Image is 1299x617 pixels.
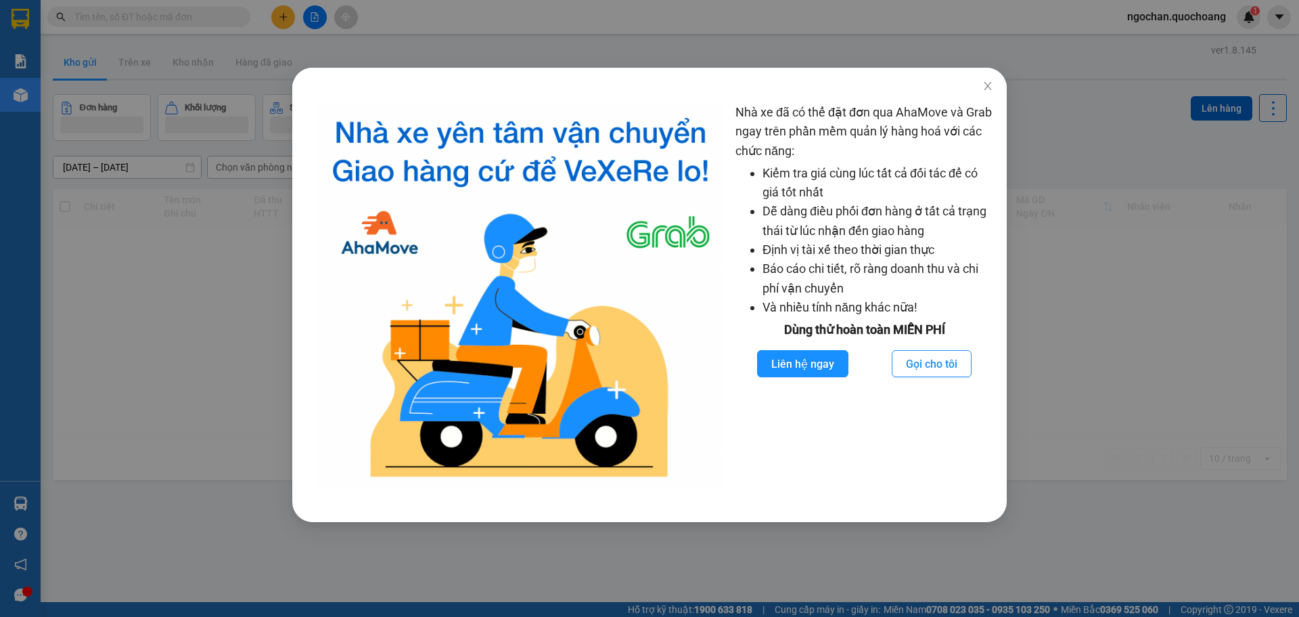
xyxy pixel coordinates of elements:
div: Dùng thử hoàn toàn MIỄN PHÍ [735,320,993,339]
span: Liên hệ ngay [771,356,834,373]
button: Close [969,68,1007,106]
span: close [982,81,993,91]
li: Báo cáo chi tiết, rõ ràng doanh thu và chi phí vận chuyển [762,259,993,298]
button: Liên hệ ngay [757,350,848,377]
div: Nhà xe đã có thể đặt đơn qua AhaMove và Grab ngay trên phần mềm quản lý hàng hoá với các chức năng: [735,103,993,488]
button: Gọi cho tôi [892,350,972,377]
li: Và nhiều tính năng khác nữa! [762,298,993,317]
img: logo [317,103,725,488]
span: Gọi cho tôi [906,356,957,373]
li: Kiểm tra giá cùng lúc tất cả đối tác để có giá tốt nhất [762,164,993,203]
li: Định vị tài xế theo thời gian thực [762,240,993,259]
li: Dễ dàng điều phối đơn hàng ở tất cả trạng thái từ lúc nhận đến giao hàng [762,202,993,240]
